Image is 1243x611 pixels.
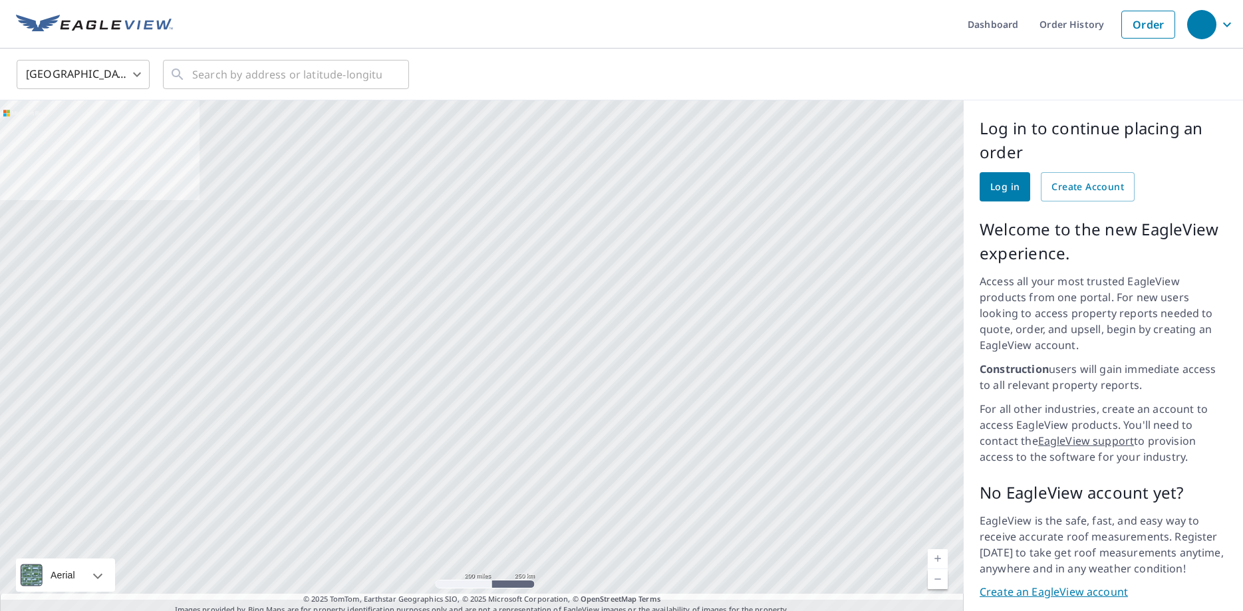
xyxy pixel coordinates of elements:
p: For all other industries, create an account to access EagleView products. You'll need to contact ... [980,401,1227,465]
a: Order [1121,11,1175,39]
a: Log in [980,172,1030,201]
a: Current Level 5, Zoom In [928,549,948,569]
input: Search by address or latitude-longitude [192,56,382,93]
span: © 2025 TomTom, Earthstar Geographics SIO, © 2025 Microsoft Corporation, © [303,594,660,605]
p: EagleView is the safe, fast, and easy way to receive accurate roof measurements. Register [DATE] ... [980,513,1227,576]
span: Log in [990,179,1020,195]
img: EV Logo [16,15,173,35]
a: OpenStreetMap [581,594,636,604]
a: Create an EagleView account [980,584,1227,600]
div: Aerial [16,558,115,592]
a: EagleView support [1038,433,1135,448]
p: Access all your most trusted EagleView products from one portal. For new users looking to access ... [980,273,1227,353]
strong: Construction [980,362,1049,376]
a: Create Account [1041,172,1135,201]
p: Log in to continue placing an order [980,116,1227,164]
span: Create Account [1051,179,1124,195]
p: Welcome to the new EagleView experience. [980,217,1227,265]
a: Terms [638,594,660,604]
a: Current Level 5, Zoom Out [928,569,948,589]
p: No EagleView account yet? [980,481,1227,505]
p: users will gain immediate access to all relevant property reports. [980,361,1227,393]
div: Aerial [47,558,79,592]
div: [GEOGRAPHIC_DATA] [17,56,150,93]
